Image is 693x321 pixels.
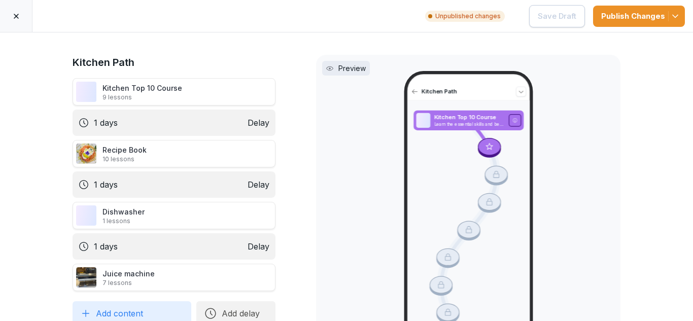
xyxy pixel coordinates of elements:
[94,240,118,253] p: 1 days
[102,93,182,101] p: 9 lessons
[76,82,96,102] img: iyjw6pwllbvacl0348z1k99v.png
[248,240,269,253] p: Delay
[94,117,118,129] p: 1 days
[425,11,505,22] p: Unpublished changes
[73,78,275,105] div: Kitchen Top 10 Course9 lessons
[102,279,155,287] p: 7 lessons
[73,233,275,260] div: 1 daysDelay
[434,114,505,122] p: Kitchen Top 10 Course
[248,117,269,129] p: Delay
[76,144,96,164] img: rf45mkflelurm2y65wu4z8rv.png
[102,155,147,163] p: 10 lessons
[434,122,505,127] p: Learn the essential skills and best practices for working at [PERSON_NAME] Restaurant. This cours...
[102,268,155,287] div: Juice machine
[102,83,182,101] div: Kitchen Top 10 Course
[248,179,269,191] p: Delay
[73,55,275,70] h1: Kitchen Path
[94,179,118,191] p: 1 days
[421,88,512,96] p: Kitchen Path
[529,5,585,27] button: Save Draft
[102,145,147,163] div: Recipe Book
[102,217,145,225] p: 1 lessons
[102,206,145,225] div: Dishwasher
[73,202,275,229] div: Dishwasher1 lessons
[593,6,685,27] button: Publish Changes
[538,11,576,22] div: Save Draft
[601,11,677,22] div: Publish Changes
[73,264,275,291] div: Juice machine7 lessons
[73,171,275,198] div: 1 daysDelay
[73,110,275,136] div: 1 daysDelay
[76,267,96,288] img: q04ugz17koqghbhzvqbge1kb.png
[338,63,366,74] p: Preview
[73,140,275,167] div: Recipe Book10 lessons
[415,113,430,128] img: iyjw6pwllbvacl0348z1k99v.png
